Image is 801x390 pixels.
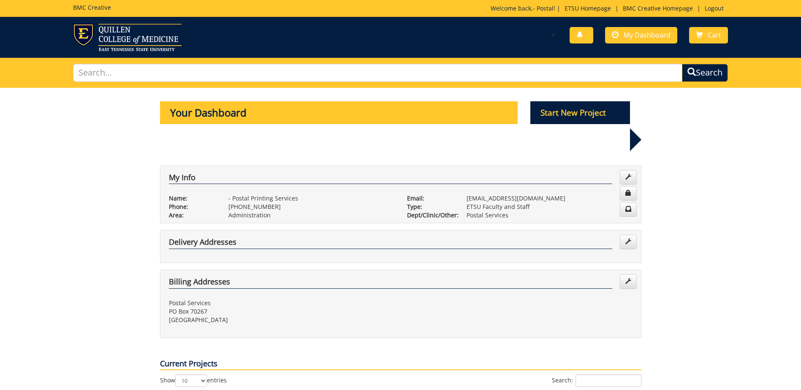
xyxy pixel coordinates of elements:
[689,27,728,43] a: Cart
[407,203,454,211] p: Type:
[530,109,630,117] a: Start New Project
[619,4,697,12] a: BMC Creative Homepage
[160,358,641,370] p: Current Projects
[576,374,641,387] input: Search:
[560,4,615,12] a: ETSU Homepage
[620,170,637,184] a: Edit Info
[605,27,677,43] a: My Dashboard
[620,274,637,289] a: Edit Addresses
[160,374,227,387] label: Show entries
[228,194,394,203] p: - Postal Printing Services
[620,202,637,217] a: Change Communication Preferences
[169,173,612,184] h4: My Info
[169,194,216,203] p: Name:
[682,64,728,82] button: Search
[530,101,630,124] p: Start New Project
[169,278,612,289] h4: Billing Addresses
[407,211,454,219] p: Dept/Clinic/Other:
[228,211,394,219] p: Administration
[701,4,728,12] a: Logout
[708,30,721,40] span: Cart
[407,194,454,203] p: Email:
[620,235,637,249] a: Edit Addresses
[169,238,612,249] h4: Delivery Addresses
[169,299,394,307] p: Postal Services
[169,307,394,316] p: PO Box 70267
[467,194,633,203] p: [EMAIL_ADDRESS][DOMAIN_NAME]
[467,211,633,219] p: Postal Services
[169,203,216,211] p: Phone:
[169,316,394,324] p: [GEOGRAPHIC_DATA]
[175,374,207,387] select: Showentries
[228,203,394,211] p: [PHONE_NUMBER]
[467,203,633,211] p: ETSU Faculty and Staff
[533,4,554,12] a: - Postal
[491,4,728,13] p: Welcome back, ! | | |
[169,211,216,219] p: Area:
[620,186,637,200] a: Change Password
[160,101,518,124] p: Your Dashboard
[73,24,182,51] img: ETSU logo
[73,64,682,82] input: Search...
[73,4,111,11] h5: BMC Creative
[552,374,641,387] label: Search:
[624,30,671,40] span: My Dashboard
